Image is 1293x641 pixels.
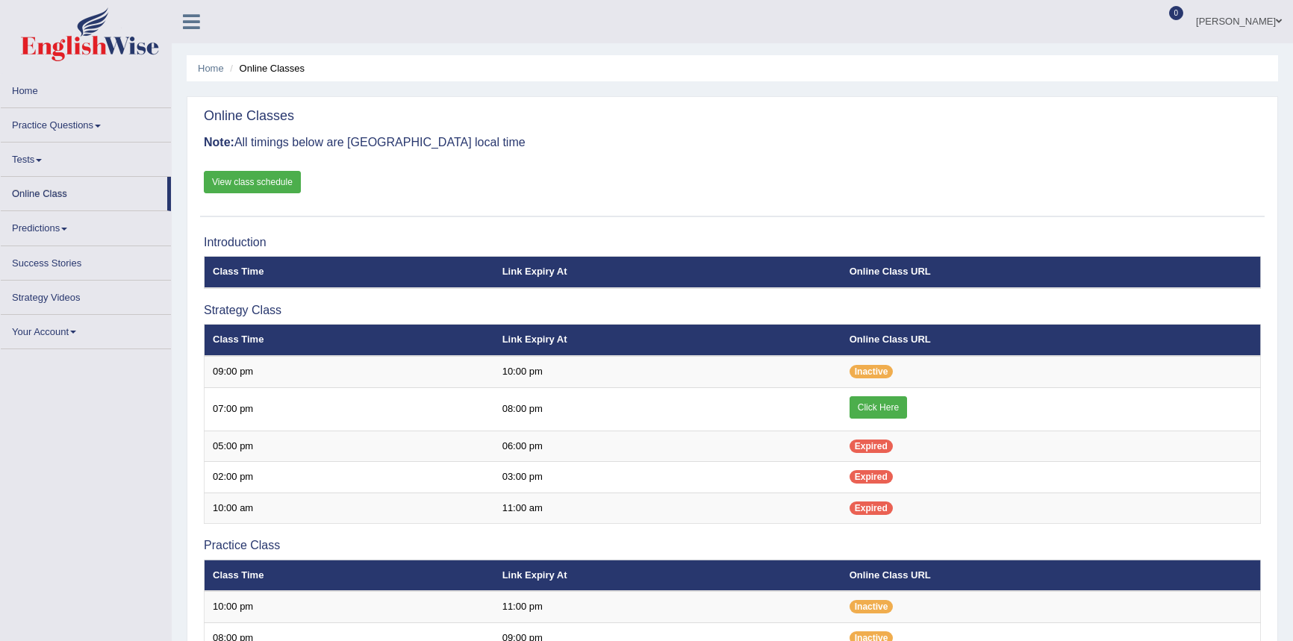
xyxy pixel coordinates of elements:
th: Class Time [205,325,494,356]
a: Practice Questions [1,108,171,137]
span: Expired [850,470,893,484]
h3: Strategy Class [204,304,1261,317]
span: Expired [850,501,893,515]
td: 10:00 am [205,493,494,524]
a: Online Class [1,177,167,206]
th: Online Class URL [841,325,1261,356]
td: 11:00 pm [494,591,841,622]
td: 06:00 pm [494,431,841,462]
h3: Introduction [204,236,1261,249]
th: Class Time [205,257,494,288]
a: Strategy Videos [1,281,171,310]
td: 11:00 am [494,493,841,524]
a: Tests [1,143,171,172]
h2: Online Classes [204,109,294,124]
h3: All timings below are [GEOGRAPHIC_DATA] local time [204,136,1261,149]
span: Inactive [850,600,894,613]
td: 08:00 pm [494,387,841,431]
td: 10:00 pm [494,356,841,387]
td: 09:00 pm [205,356,494,387]
b: Note: [204,136,234,148]
th: Link Expiry At [494,257,841,288]
li: Online Classes [226,61,305,75]
a: Your Account [1,315,171,344]
span: Expired [850,440,893,453]
span: 0 [1169,6,1184,20]
th: Online Class URL [841,257,1261,288]
td: 07:00 pm [205,387,494,431]
td: 05:00 pm [205,431,494,462]
span: Inactive [850,365,894,378]
td: 10:00 pm [205,591,494,622]
th: Link Expiry At [494,560,841,591]
td: 02:00 pm [205,462,494,493]
a: Home [1,74,171,103]
a: Predictions [1,211,171,240]
h3: Practice Class [204,539,1261,552]
a: View class schedule [204,171,301,193]
th: Online Class URL [841,560,1261,591]
a: Success Stories [1,246,171,275]
a: Home [198,63,224,74]
th: Class Time [205,560,494,591]
th: Link Expiry At [494,325,841,356]
a: Click Here [850,396,907,419]
td: 03:00 pm [494,462,841,493]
